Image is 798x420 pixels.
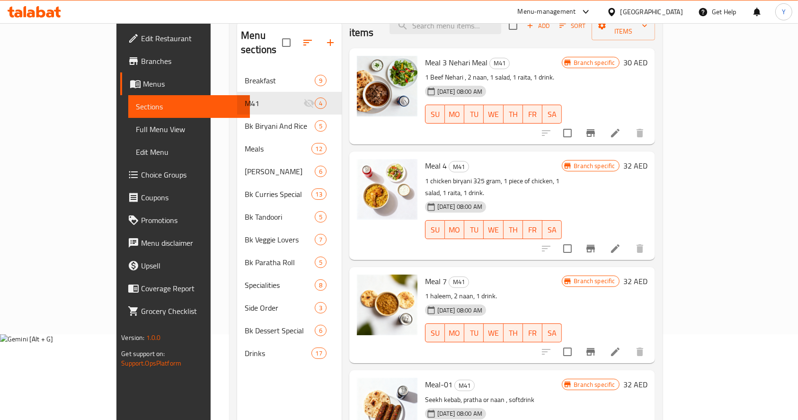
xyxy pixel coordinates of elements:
div: Bk Curries Special [245,188,311,200]
button: SA [542,105,562,124]
button: SA [542,220,562,239]
span: 5 [315,122,326,131]
button: TH [504,105,523,124]
a: Full Menu View [128,118,250,141]
span: SA [546,326,558,340]
button: MO [445,220,464,239]
a: Edit menu item [610,346,621,357]
span: FR [527,326,539,340]
span: Sort [559,20,585,31]
button: MO [445,323,464,342]
span: [DATE] 08:00 AM [434,87,486,96]
span: TU [468,223,480,237]
button: Add section [319,31,342,54]
span: Drinks [245,348,311,359]
span: Version: [121,331,144,344]
div: items [311,188,327,200]
span: SU [429,326,441,340]
span: Sort items [553,18,592,33]
span: Meal 3 Nehari Meal [425,55,488,70]
button: delete [629,237,651,260]
div: M414 [237,92,342,115]
span: M41 [449,161,469,172]
span: Meal 7 [425,274,447,288]
button: Branch-specific-item [579,340,602,363]
h2: Menu sections [241,28,282,57]
span: Choice Groups [141,169,242,180]
div: items [311,348,327,359]
div: Bk Biryani And Rice [245,120,314,132]
span: WE [488,326,499,340]
span: Grocery Checklist [141,305,242,317]
button: Add [523,18,553,33]
a: Sections [128,95,250,118]
div: items [315,75,327,86]
img: Meal 3 Nehari Meal [357,56,417,116]
span: 13 [312,190,326,199]
div: items [315,325,327,336]
span: Bk Dessert Special [245,325,314,336]
div: items [315,120,327,132]
button: SU [425,323,445,342]
span: Branch specific [570,58,619,67]
button: SU [425,105,445,124]
h6: 32 AED [623,159,647,172]
img: Meal 4 [357,159,417,220]
span: Upsell [141,260,242,271]
span: TH [507,107,519,121]
span: FR [527,107,539,121]
button: FR [523,323,542,342]
span: Side Order [245,302,314,313]
span: Menus [143,78,242,89]
nav: Menu sections [237,65,342,368]
div: Bk Paratha Roll [245,257,314,268]
span: 9 [315,76,326,85]
div: Specialities [245,279,314,291]
button: TH [504,220,523,239]
span: Meal 4 [425,159,447,173]
span: SU [429,107,441,121]
span: [DATE] 08:00 AM [434,306,486,315]
span: [DATE] 08:00 AM [434,202,486,211]
div: M41 [245,98,303,109]
a: Edit Menu [128,141,250,163]
span: Select section [503,16,523,36]
span: TU [468,326,480,340]
span: 5 [315,258,326,267]
span: SA [546,107,558,121]
span: M41 [490,58,509,69]
span: 12 [312,144,326,153]
span: M41 [455,380,474,391]
button: TU [464,220,484,239]
span: Promotions [141,214,242,226]
button: Sort [557,18,588,33]
button: FR [523,220,542,239]
span: Select to update [558,342,577,362]
div: Bk Veggie Lovers7 [237,228,342,251]
svg: Inactive section [303,98,315,109]
div: Meals [245,143,311,154]
span: Add item [523,18,553,33]
span: MO [449,326,461,340]
button: SA [542,323,562,342]
h2: Menu items [349,11,378,40]
div: M41 [449,277,469,288]
a: Branches [120,50,250,72]
p: 1 Beef Nehari , 2 naan, 1 salad, 1 raita, 1 drink. [425,71,562,83]
div: Bk Curries Special13 [237,183,342,206]
button: Branch-specific-item [579,237,602,260]
span: 6 [315,167,326,176]
div: Breakfast [245,75,314,86]
a: Coverage Report [120,277,250,300]
span: 17 [312,349,326,358]
a: Choice Groups [120,163,250,186]
div: Drinks17 [237,342,342,365]
div: Bk Biryani And Rice5 [237,115,342,137]
div: Bk Fried [245,166,314,177]
span: Edit Restaurant [141,33,242,44]
button: delete [629,340,651,363]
